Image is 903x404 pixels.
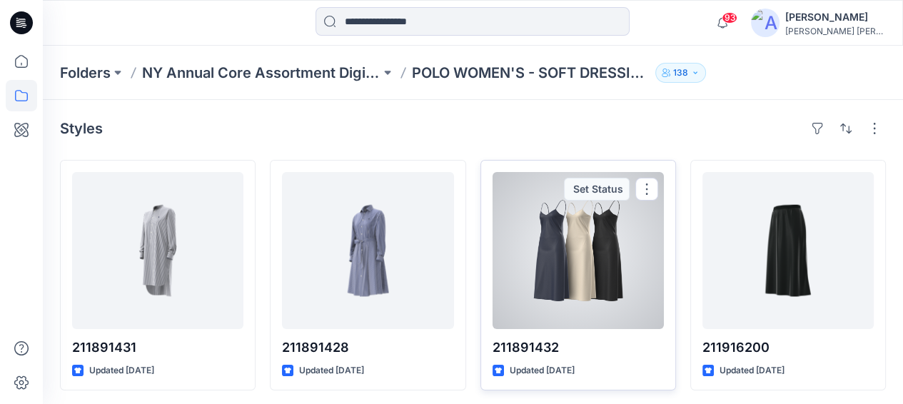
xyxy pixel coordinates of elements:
a: NY Annual Core Assortment Digital Lib [142,63,380,83]
button: 138 [655,63,706,83]
p: Updated [DATE] [299,363,364,378]
p: 211891432 [493,338,664,358]
p: 211891431 [72,338,243,358]
p: POLO WOMEN'S - SOFT DRESSING [412,63,650,83]
p: Updated [DATE] [720,363,785,378]
span: 93 [722,12,737,24]
a: 211916200 [702,172,874,329]
img: avatar [751,9,780,37]
a: 211891431 [72,172,243,329]
div: [PERSON_NAME] [785,9,885,26]
p: 138 [673,65,688,81]
p: 211916200 [702,338,874,358]
p: Updated [DATE] [89,363,154,378]
a: 211891428 [282,172,453,329]
p: 211891428 [282,338,453,358]
p: Updated [DATE] [510,363,575,378]
a: Folders [60,63,111,83]
div: [PERSON_NAME] [PERSON_NAME] [785,26,885,36]
h4: Styles [60,120,103,137]
a: 211891432 [493,172,664,329]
